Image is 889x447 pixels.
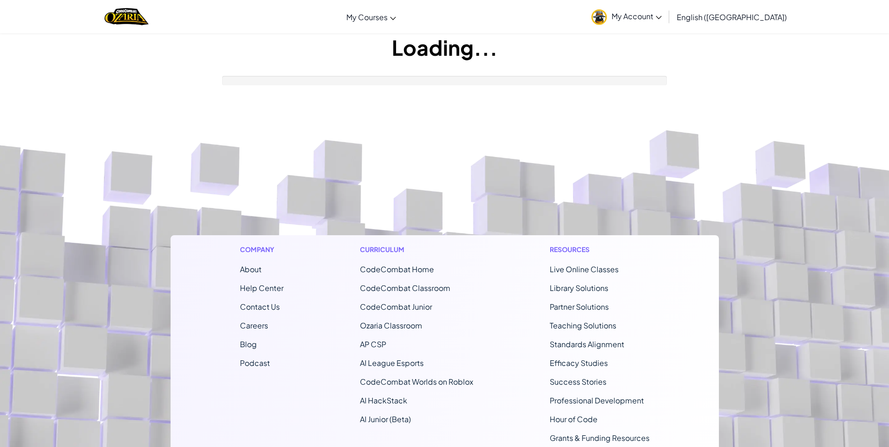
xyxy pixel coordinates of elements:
[240,283,284,293] a: Help Center
[105,7,148,26] img: Home
[550,358,608,368] a: Efficacy Studies
[550,433,650,443] a: Grants & Funding Resources
[360,339,386,349] a: AP CSP
[612,11,662,21] span: My Account
[591,9,607,25] img: avatar
[360,245,473,254] h1: Curriculum
[360,283,450,293] a: CodeCombat Classroom
[360,320,422,330] a: Ozaria Classroom
[240,320,268,330] a: Careers
[360,395,407,405] a: AI HackStack
[240,358,270,368] a: Podcast
[342,4,401,30] a: My Courses
[105,7,148,26] a: Ozaria by CodeCombat logo
[240,302,280,312] span: Contact Us
[672,4,792,30] a: English ([GEOGRAPHIC_DATA])
[550,245,650,254] h1: Resources
[240,339,257,349] a: Blog
[360,302,432,312] a: CodeCombat Junior
[360,358,424,368] a: AI League Esports
[360,414,411,424] a: AI Junior (Beta)
[550,377,606,387] a: Success Stories
[360,377,473,387] a: CodeCombat Worlds on Roblox
[550,302,609,312] a: Partner Solutions
[550,283,608,293] a: Library Solutions
[587,2,666,31] a: My Account
[550,339,624,349] a: Standards Alignment
[550,395,644,405] a: Professional Development
[240,264,261,274] a: About
[550,414,598,424] a: Hour of Code
[550,320,616,330] a: Teaching Solutions
[360,264,434,274] span: CodeCombat Home
[346,12,388,22] span: My Courses
[240,245,284,254] h1: Company
[550,264,619,274] a: Live Online Classes
[677,12,787,22] span: English ([GEOGRAPHIC_DATA])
